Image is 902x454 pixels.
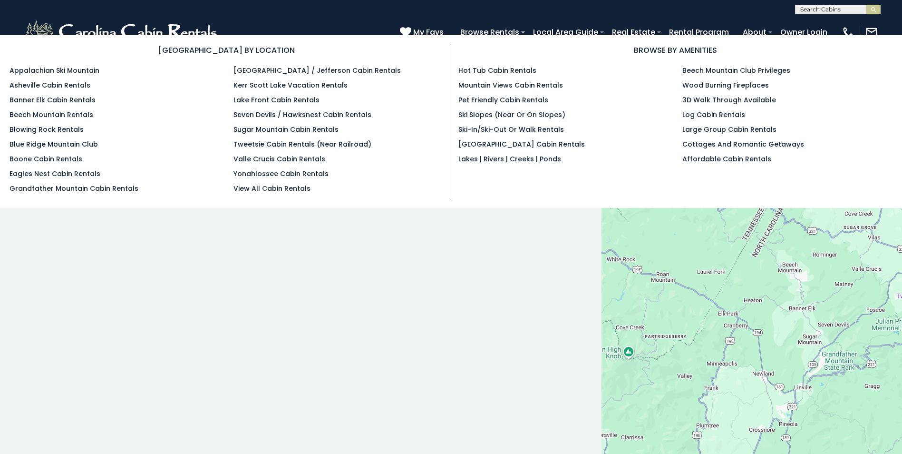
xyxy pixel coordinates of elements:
[842,26,855,39] img: phone-regular-white.png
[682,66,790,75] a: Beech Mountain Club Privileges
[233,95,320,105] a: Lake Front Cabin Rentals
[233,169,329,178] a: Yonahlossee Cabin Rentals
[10,184,138,193] a: Grandfather Mountain Cabin Rentals
[528,24,603,40] a: Local Area Guide
[233,154,325,164] a: Valle Crucis Cabin Rentals
[682,154,771,164] a: Affordable Cabin Rentals
[458,110,565,119] a: Ski Slopes (Near or On Slopes)
[413,26,444,38] span: My Favs
[24,18,221,47] img: White-1-2.png
[10,154,82,164] a: Boone Cabin Rentals
[607,24,660,40] a: Real Estate
[776,24,832,40] a: Owner Login
[682,139,804,149] a: Cottages and Romantic Getaways
[233,125,339,134] a: Sugar Mountain Cabin Rentals
[10,80,90,90] a: Asheville Cabin Rentals
[682,110,745,119] a: Log Cabin Rentals
[233,139,371,149] a: Tweetsie Cabin Rentals (Near Railroad)
[10,95,96,105] a: Banner Elk Cabin Rentals
[10,139,98,149] a: Blue Ridge Mountain Club
[233,80,348,90] a: Kerr Scott Lake Vacation Rentals
[456,24,524,40] a: Browse Rentals
[458,95,548,105] a: Pet Friendly Cabin Rentals
[458,139,585,149] a: [GEOGRAPHIC_DATA] Cabin Rentals
[233,110,371,119] a: Seven Devils / Hawksnest Cabin Rentals
[664,24,734,40] a: Rental Program
[10,125,84,134] a: Blowing Rock Rentals
[458,154,561,164] a: Lakes | Rivers | Creeks | Ponds
[233,184,310,193] a: View All Cabin Rentals
[738,24,771,40] a: About
[682,125,776,134] a: Large Group Cabin Rentals
[10,44,444,56] h3: [GEOGRAPHIC_DATA] BY LOCATION
[865,26,878,39] img: mail-regular-white.png
[10,110,93,119] a: Beech Mountain Rentals
[10,66,99,75] a: Appalachian Ski Mountain
[458,125,564,134] a: Ski-in/Ski-Out or Walk Rentals
[458,66,536,75] a: Hot Tub Cabin Rentals
[400,26,446,39] a: My Favs
[458,44,893,56] h3: BROWSE BY AMENITIES
[682,95,776,105] a: 3D Walk Through Available
[458,80,563,90] a: Mountain Views Cabin Rentals
[10,169,100,178] a: Eagles Nest Cabin Rentals
[233,66,401,75] a: [GEOGRAPHIC_DATA] / Jefferson Cabin Rentals
[682,80,769,90] a: Wood Burning Fireplaces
